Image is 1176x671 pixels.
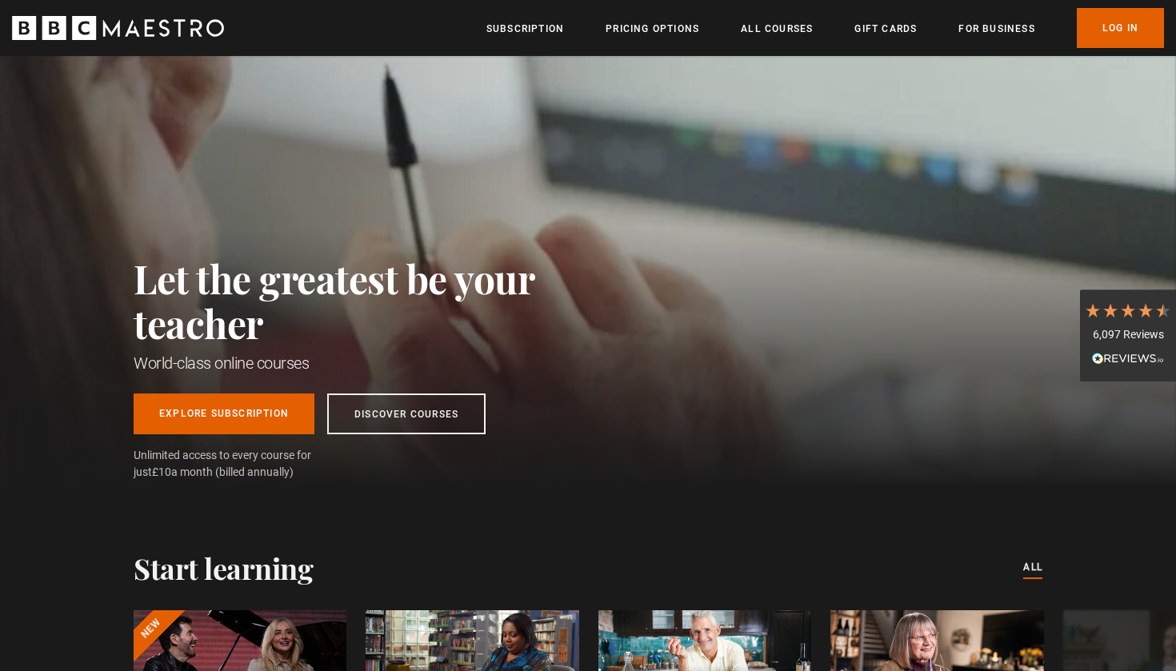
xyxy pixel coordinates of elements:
div: 6,097 ReviewsRead All Reviews [1080,290,1176,382]
a: Log In [1077,8,1164,48]
a: Subscription [486,21,564,37]
div: 4.7 Stars [1084,302,1172,319]
span: Unlimited access to every course for just a month (billed annually) [134,447,350,481]
a: All [1023,559,1042,577]
a: Gift Cards [854,21,917,37]
img: REVIEWS.io [1092,353,1164,364]
a: For business [958,21,1034,37]
a: Explore Subscription [134,393,314,434]
h2: Let the greatest be your teacher [134,256,606,345]
div: Read All Reviews [1084,350,1172,369]
h1: World-class online courses [134,352,606,374]
a: Discover Courses [327,393,486,434]
h2: Start learning [134,551,313,585]
nav: Primary [486,8,1164,48]
div: 6,097 Reviews [1084,327,1172,343]
a: All Courses [741,21,813,37]
svg: BBC Maestro [12,16,224,40]
span: £10 [152,465,171,478]
a: Pricing Options [606,21,699,37]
